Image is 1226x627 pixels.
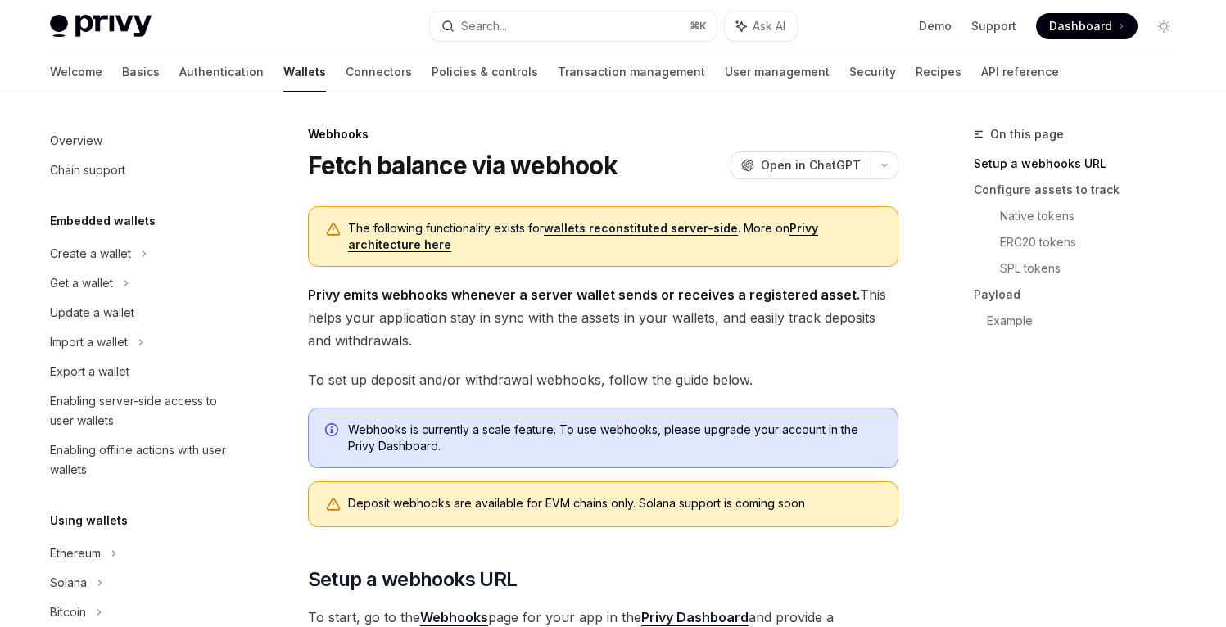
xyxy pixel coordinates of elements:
[308,566,518,593] span: Setup a webhooks URL
[308,368,898,391] span: To set up deposit and/or withdrawal webhooks, follow the guide below.
[325,222,342,238] svg: Warning
[761,157,861,174] span: Open in ChatGPT
[974,177,1190,203] a: Configure assets to track
[461,16,507,36] div: Search...
[308,151,618,180] h1: Fetch balance via webhook
[37,435,247,485] a: Enabling offline actions with user wallets
[348,422,881,454] span: Webhooks is currently a scale feature. To use webhooks, please upgrade your account in the Privy ...
[50,602,86,622] div: Bitcoin
[990,124,1064,144] span: On this page
[1000,229,1190,255] a: ERC20 tokens
[50,15,152,38] img: light logo
[558,52,705,92] a: Transaction management
[348,220,881,253] span: The following functionality exists for . More on
[725,52,830,92] a: User management
[725,11,797,41] button: Ask AI
[37,126,247,156] a: Overview
[346,52,412,92] a: Connectors
[1000,255,1190,282] a: SPL tokens
[50,440,237,480] div: Enabling offline actions with user wallets
[432,52,538,92] a: Policies & controls
[1151,13,1177,39] button: Toggle dark mode
[50,131,102,151] div: Overview
[849,52,896,92] a: Security
[348,495,881,513] div: Deposit webhooks are available for EVM chains only. Solana support is coming soon
[641,609,749,626] a: Privy Dashboard
[50,511,128,530] h5: Using wallets
[1049,18,1112,34] span: Dashboard
[325,497,342,513] svg: Warning
[37,298,247,327] a: Update a wallet
[308,286,860,303] strong: Privy emits webhooks whenever a server wallet sends or receives a registered asset.
[50,544,101,563] div: Ethereum
[974,282,1190,308] a: Payload
[971,18,1016,34] a: Support
[987,308,1190,334] a: Example
[50,273,113,293] div: Get a wallet
[420,609,488,626] a: Webhooks
[753,18,785,34] span: Ask AI
[37,357,247,386] a: Export a wallet
[50,52,102,92] a: Welcome
[50,573,87,593] div: Solana
[690,20,707,33] span: ⌘ K
[50,244,131,264] div: Create a wallet
[1036,13,1138,39] a: Dashboard
[50,303,134,323] div: Update a wallet
[50,391,237,431] div: Enabling server-side access to user wallets
[981,52,1059,92] a: API reference
[50,362,129,381] div: Export a wallet
[50,211,156,231] h5: Embedded wallets
[916,52,961,92] a: Recipes
[37,156,247,185] a: Chain support
[325,423,342,440] svg: Info
[919,18,952,34] a: Demo
[179,52,264,92] a: Authentication
[430,11,717,41] button: Search...⌘K
[50,160,125,180] div: Chain support
[731,151,871,179] button: Open in ChatGPT
[37,386,247,435] a: Enabling server-side access to user wallets
[283,52,326,92] a: Wallets
[308,126,898,142] div: Webhooks
[50,332,128,352] div: Import a wallet
[544,221,738,236] a: wallets reconstituted server-side
[974,151,1190,177] a: Setup a webhooks URL
[308,283,898,352] span: This helps your application stay in sync with the assets in your wallets, and easily track deposi...
[122,52,160,92] a: Basics
[1000,203,1190,229] a: Native tokens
